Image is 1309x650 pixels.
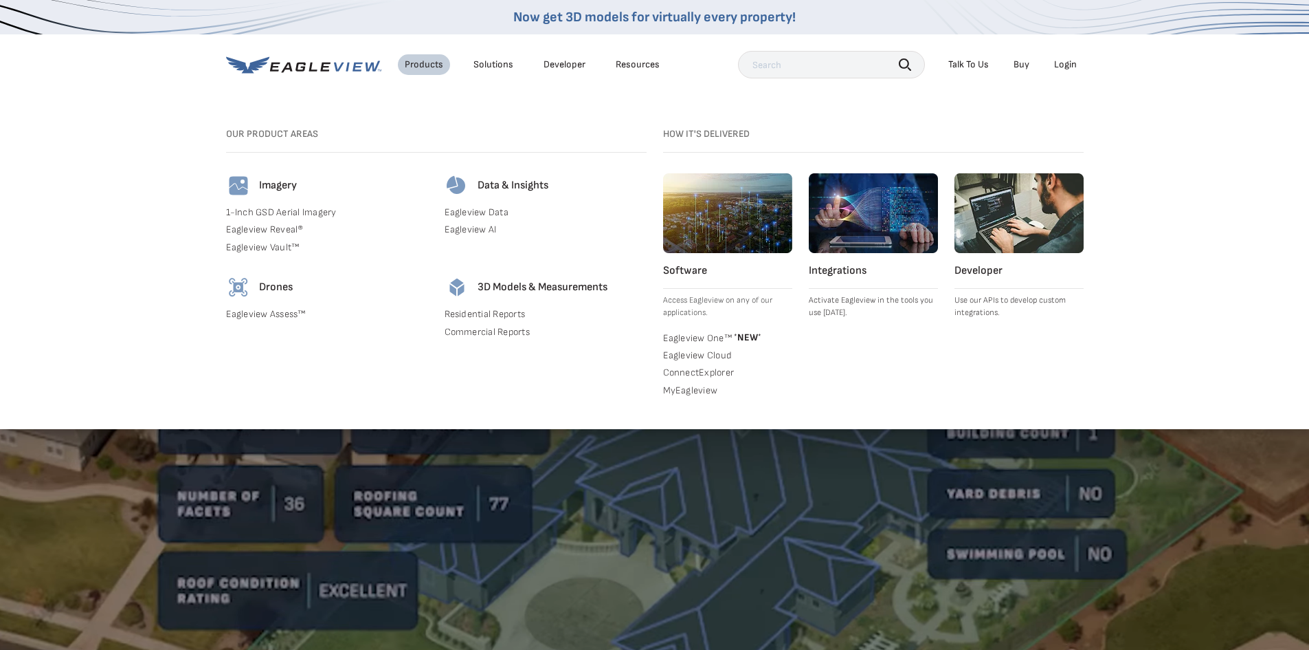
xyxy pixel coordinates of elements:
div: Solutions [473,58,513,71]
span: NEW [732,332,761,343]
a: 1-Inch GSD Aerial Imagery [226,206,428,219]
h4: Drones [259,281,293,294]
h4: Imagery [259,179,297,193]
div: Login [1054,58,1077,71]
input: Search [738,51,925,78]
img: drones-icon.svg [226,275,251,300]
p: Access Eagleview on any of our applications. [663,294,792,319]
a: Eagleview Cloud [663,349,792,362]
a: Eagleview Reveal® [226,224,428,236]
img: imagery-icon.svg [226,173,251,198]
div: Resources [616,58,660,71]
p: Use our APIs to develop custom integrations. [954,294,1084,319]
p: Activate Eagleview in the tools you use [DATE]. [809,294,938,319]
a: ConnectExplorer [663,367,792,379]
img: software.webp [663,173,792,253]
a: Integrations Activate Eagleview in the tools you use [DATE]. [809,173,938,319]
a: Developer [544,58,585,71]
a: Eagleview Assess™ [226,308,428,321]
h4: 3D Models & Measurements [478,281,607,294]
a: Eagleview Vault™ [226,241,428,254]
h3: How it's Delivered [663,128,1084,140]
img: integrations.webp [809,173,938,253]
a: MyEagleview [663,384,792,397]
a: Eagleview One™ *NEW* [663,330,792,344]
h4: Software [663,264,792,278]
a: Commercial Reports [445,326,647,338]
img: 3d-models-icon.svg [445,275,469,300]
div: Products [405,58,443,71]
a: Developer Use our APIs to develop custom integrations. [954,173,1084,319]
img: data-icon.svg [445,173,469,198]
h4: Data & Insights [478,179,548,193]
h4: Integrations [809,264,938,278]
a: Now get 3D models for virtually every property! [513,9,796,25]
a: Eagleview Data [445,206,647,219]
div: Talk To Us [948,58,989,71]
img: developer.webp [954,173,1084,253]
a: Eagleview AI [445,224,647,236]
h3: Our Product Areas [226,128,647,140]
a: Residential Reports [445,308,647,321]
a: Buy [1014,58,1029,71]
h4: Developer [954,264,1084,278]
